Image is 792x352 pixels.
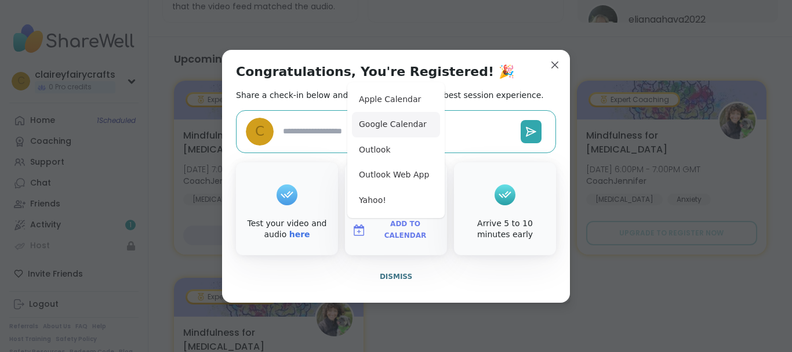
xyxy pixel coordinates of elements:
div: Arrive 5 to 10 minutes early [456,218,554,241]
button: Yahoo! [352,188,440,213]
span: Dismiss [380,273,412,281]
span: c [255,121,264,141]
div: Test your video and audio [238,218,336,241]
span: Add to Calendar [370,219,440,241]
img: ShareWell Logomark [352,223,366,237]
button: Google Calendar [352,112,440,137]
h1: Congratulations, You're Registered! 🎉 [236,64,514,80]
button: Dismiss [236,264,556,289]
button: Outlook Web App [352,162,440,188]
button: Apple Calendar [352,87,440,113]
a: here [289,230,310,239]
button: Outlook [352,137,440,163]
h2: Share a check-in below and see our tips to get the best session experience. [236,89,544,101]
button: Add to Calendar [347,218,445,242]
